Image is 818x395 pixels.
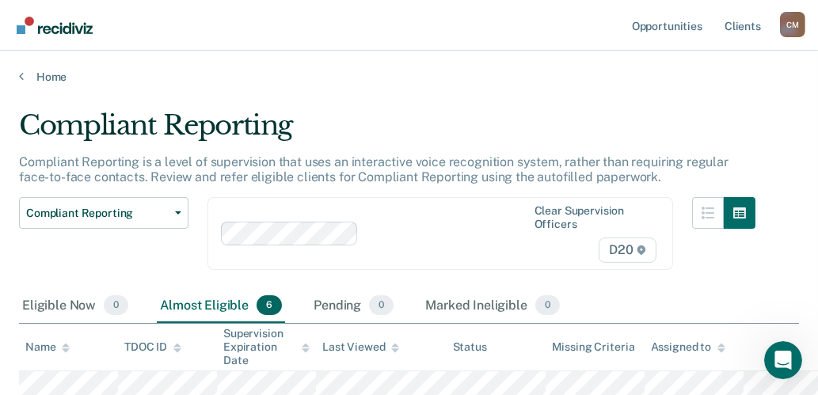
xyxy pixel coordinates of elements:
a: Home [19,70,799,84]
img: Recidiviz [17,17,93,34]
div: Compliant Reporting [19,109,755,154]
span: 0 [104,295,128,316]
button: Profile dropdown button [780,12,805,37]
div: Status [453,340,487,354]
div: Almost Eligible6 [157,289,285,324]
span: 0 [535,295,560,316]
span: 0 [369,295,394,316]
div: Assigned to [651,340,725,354]
span: D20 [599,237,656,263]
div: Clear supervision officers [535,204,653,231]
div: Eligible Now0 [19,289,131,324]
iframe: Intercom live chat [764,341,802,379]
div: Pending0 [310,289,397,324]
div: Supervision Expiration Date [223,327,310,367]
button: Compliant Reporting [19,197,188,229]
span: Compliant Reporting [26,207,169,220]
div: C M [780,12,805,37]
div: Name [25,340,70,354]
div: Missing Criteria [552,340,635,354]
div: TDOC ID [124,340,181,354]
p: Compliant Reporting is a level of supervision that uses an interactive voice recognition system, ... [19,154,729,184]
div: Last Viewed [322,340,399,354]
div: Marked Ineligible0 [422,289,563,324]
span: 6 [257,295,282,316]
